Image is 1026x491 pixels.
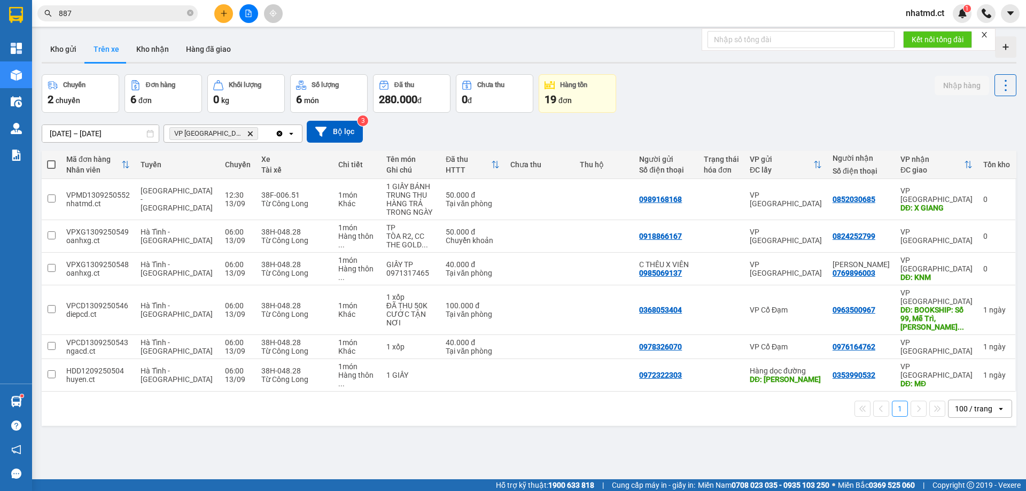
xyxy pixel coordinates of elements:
div: 0963500967 [833,306,875,314]
div: 0 [983,264,1010,273]
div: 13/09 [225,375,251,384]
span: Hà Tĩnh - [GEOGRAPHIC_DATA] [141,301,213,318]
span: ... [338,379,345,388]
input: Select a date range. [42,125,159,142]
span: ... [338,240,345,249]
div: VP [GEOGRAPHIC_DATA] [900,289,973,306]
div: 50.000 đ [446,228,500,236]
input: Nhập số tổng đài [708,31,895,48]
strong: 1900 633 818 [548,481,594,489]
div: Chưa thu [510,160,569,169]
svg: Delete [247,130,253,137]
span: close-circle [187,10,193,16]
button: Đơn hàng6đơn [125,74,202,113]
div: Số điện thoại [639,166,693,174]
img: solution-icon [11,150,22,161]
span: close-circle [187,9,193,19]
span: aim [269,10,277,17]
div: Khác [338,310,376,318]
div: nhatmd.ct [66,199,130,208]
div: 1 món [338,338,376,347]
div: DĐ: HOÀNG MÁI [750,375,822,384]
div: 0978326070 [639,342,682,351]
div: VP Cổ Đạm [750,342,822,351]
span: đ [417,96,422,105]
div: thùy linh [833,260,890,269]
div: 0824252799 [833,232,875,240]
div: VP [GEOGRAPHIC_DATA] [900,228,973,245]
div: 0353990532 [833,371,875,379]
div: VPCD1309250546 [66,301,130,310]
div: 0769896003 [833,269,875,277]
button: Nhập hàng [935,76,989,95]
div: 1 [983,342,1010,351]
span: file-add [245,10,252,17]
img: warehouse-icon [11,396,22,407]
div: diepcd.ct [66,310,130,318]
div: 1 món [338,256,376,264]
div: DĐ: BOOKSHIP: Số 99, Mễ Trì, Nam Từ Liêm, Tòa C Golden Palace [900,306,973,331]
span: Hà Tĩnh - [GEOGRAPHIC_DATA] [141,367,213,384]
div: 1 món [338,301,376,310]
div: huyen.ct [66,375,130,384]
svg: Clear all [275,129,284,138]
span: 0 [462,93,468,106]
div: Tuyến [141,160,214,169]
div: 50.000 đ [446,191,500,199]
img: warehouse-icon [11,123,22,134]
div: 1 món [338,191,376,199]
span: Miền Nam [698,479,829,491]
img: icon-new-feature [958,9,967,18]
div: Hàng thông thường [338,264,376,282]
div: Tại văn phòng [446,310,500,318]
div: Khác [338,347,376,355]
span: ... [338,273,345,282]
span: Kết nối tổng đài [912,34,963,45]
div: Người nhận [833,154,890,162]
div: 100 / trang [955,403,992,414]
div: VP [GEOGRAPHIC_DATA] [900,256,973,273]
div: DĐ: MĐ [900,379,973,388]
button: Số lượng6món [290,74,368,113]
div: VP [GEOGRAPHIC_DATA] [900,362,973,379]
svg: open [287,129,296,138]
div: ĐÃ THU 50K CƯỚC TẬN NƠI [386,301,436,327]
div: Tại văn phòng [446,269,500,277]
span: 280.000 [379,93,417,106]
span: ngày [989,371,1006,379]
div: 13/09 [225,310,251,318]
div: VP [GEOGRAPHIC_DATA] [900,186,973,204]
button: Hàng đã giao [177,36,239,62]
div: ĐC giao [900,166,964,174]
div: 40.000 đ [446,260,500,269]
button: aim [264,4,283,23]
span: 6 [130,93,136,106]
strong: 0708 023 035 - 0935 103 250 [732,481,829,489]
sup: 1 [963,5,971,12]
div: Từ Công Long [261,236,328,245]
span: 0 [213,93,219,106]
div: Xe [261,155,328,163]
div: VP [GEOGRAPHIC_DATA] [900,338,973,355]
span: copyright [967,481,974,489]
div: ngacd.ct [66,347,130,355]
img: warehouse-icon [11,96,22,107]
button: plus [214,4,233,23]
span: VP Mỹ Đình, close by backspace [169,127,258,140]
div: Nhân viên [66,166,121,174]
div: 0918866167 [639,232,682,240]
div: Khác [338,199,376,208]
div: 13/09 [225,236,251,245]
span: chuyến [56,96,80,105]
span: kg [221,96,229,105]
div: VP Cổ Đạm [750,306,822,314]
img: phone-icon [982,9,991,18]
div: Tại văn phòng [446,347,500,355]
div: 38H-048.28 [261,338,328,347]
div: 0 [983,232,1010,240]
span: notification [11,445,21,455]
div: C THÊU X VIÊN [639,260,693,269]
th: Toggle SortBy [895,151,978,179]
div: Đã thu [446,155,491,163]
div: 40.000 đ [446,338,500,347]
